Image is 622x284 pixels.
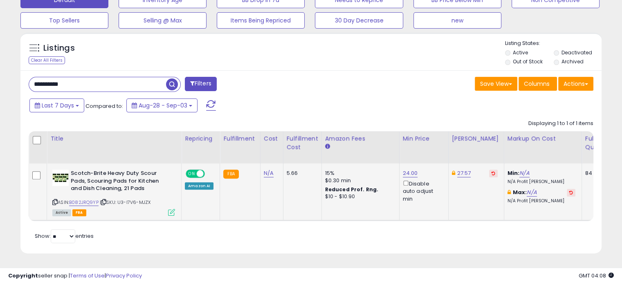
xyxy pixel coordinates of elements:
span: Aug-28 - Sep-03 [139,101,187,110]
button: Selling @ Max [119,12,207,29]
button: Top Sellers [20,12,108,29]
div: 84 [585,170,611,177]
div: Cost [264,134,280,143]
label: Active [513,49,528,56]
div: Fulfillable Quantity [585,134,613,152]
button: 30 Day Decrease [315,12,403,29]
a: Terms of Use [70,272,105,280]
span: Last 7 Days [42,101,74,110]
div: Fulfillment [223,134,256,143]
small: FBA [223,170,238,179]
label: Deactivated [561,49,592,56]
p: Listing States: [505,40,602,47]
div: 15% [325,170,393,177]
div: Min Price [403,134,445,143]
button: Actions [558,77,593,91]
div: Markup on Cost [507,134,578,143]
label: Out of Stock [513,58,543,65]
span: All listings currently available for purchase on Amazon [52,209,71,216]
span: Columns [524,80,550,88]
span: OFF [204,170,217,177]
div: Amazon AI [185,182,213,190]
a: 27.57 [457,169,471,177]
div: [PERSON_NAME] [452,134,501,143]
a: B082JRQ9YP [69,199,99,206]
span: Compared to: [85,102,123,110]
div: Amazon Fees [325,134,396,143]
div: ASIN: [52,170,175,215]
b: Scotch-Brite Heavy Duty Scour Pads, Scouring Pads for Kitchen and Dish Cleaning, 21 Pads [71,170,170,195]
button: Save View [475,77,517,91]
div: Repricing [185,134,216,143]
span: | SKU: U3-I7V6-MJZX [100,199,150,206]
div: Title [50,134,178,143]
a: 24.00 [403,169,418,177]
span: FBA [72,209,86,216]
span: 2025-09-11 04:08 GMT [579,272,614,280]
span: ON [186,170,197,177]
a: N/A [519,169,529,177]
b: Max: [513,188,527,196]
div: Displaying 1 to 1 of 1 items [528,120,593,127]
h5: Listings [43,42,75,54]
label: Archived [561,58,583,65]
button: Items Being Repriced [217,12,305,29]
th: The percentage added to the cost of goods (COGS) that forms the calculator for Min & Max prices. [504,131,582,163]
button: Aug-28 - Sep-03 [126,98,198,112]
button: Last 7 Days [29,98,84,112]
b: Min: [507,169,520,177]
span: Show: entries [35,232,94,240]
div: Fulfillment Cost [287,134,318,152]
div: seller snap | | [8,272,142,280]
div: 5.66 [287,170,315,177]
button: Columns [519,77,557,91]
a: N/A [527,188,537,197]
img: 41VxJVF9wkL._SL40_.jpg [52,170,69,186]
a: Privacy Policy [106,272,142,280]
small: Amazon Fees. [325,143,330,150]
strong: Copyright [8,272,38,280]
div: $0.30 min [325,177,393,184]
div: $10 - $10.90 [325,193,393,200]
p: N/A Profit [PERSON_NAME] [507,179,575,185]
a: N/A [264,169,274,177]
b: Reduced Prof. Rng. [325,186,379,193]
div: Disable auto adjust min [403,179,442,203]
button: Filters [185,77,217,91]
div: Clear All Filters [29,56,65,64]
p: N/A Profit [PERSON_NAME] [507,198,575,204]
button: new [413,12,501,29]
